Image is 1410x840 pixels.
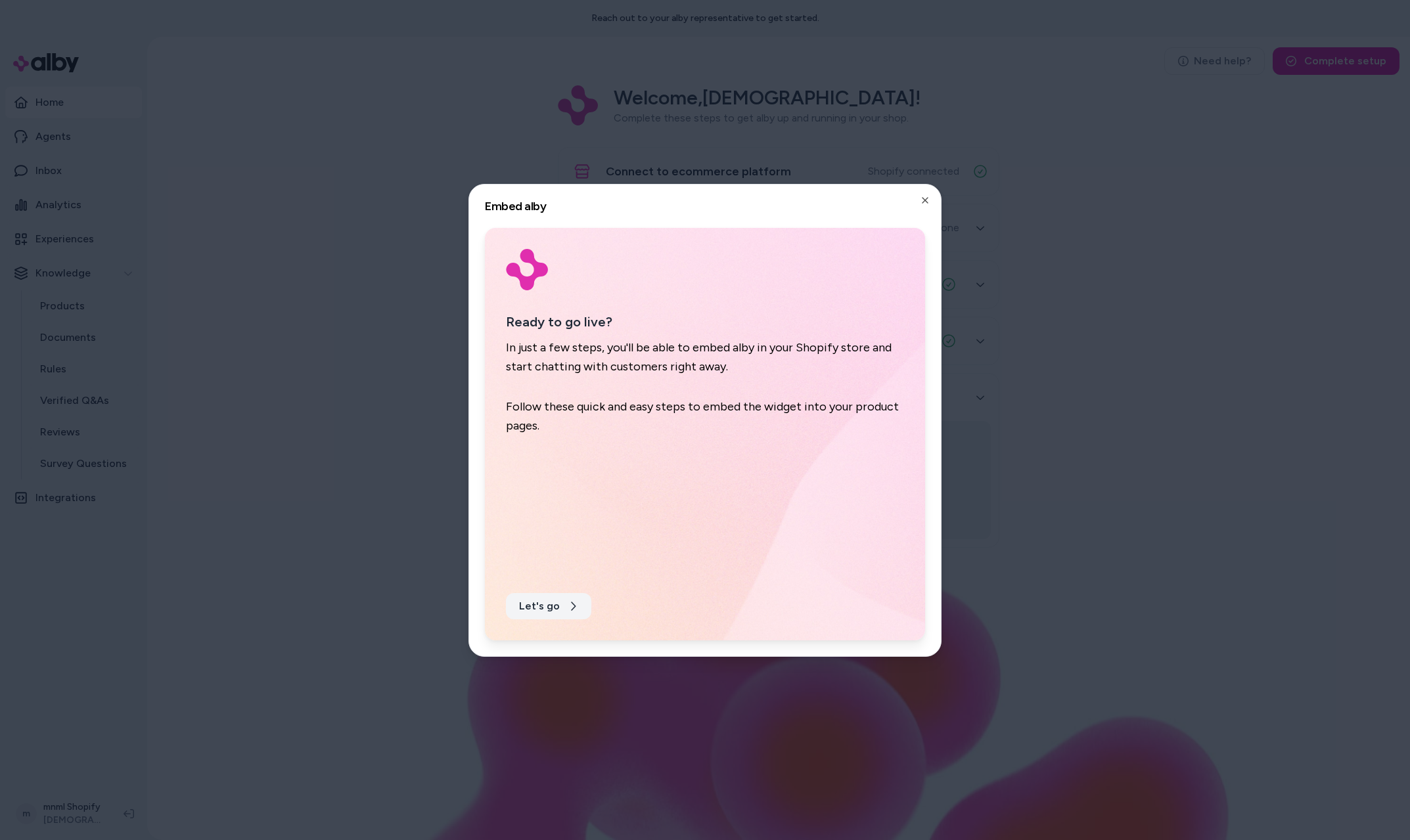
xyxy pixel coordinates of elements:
p: Ready to go live? [506,311,904,333]
p: In just a few steps, you'll be able to embed alby in your Shopify store and start chatting with c... [506,338,904,377]
button: Let's go [506,593,591,619]
p: Follow these quick and easy steps to embed the widget into your product pages. [506,397,904,436]
h2: Embed alby [485,200,925,212]
img: Logo [506,249,548,291]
